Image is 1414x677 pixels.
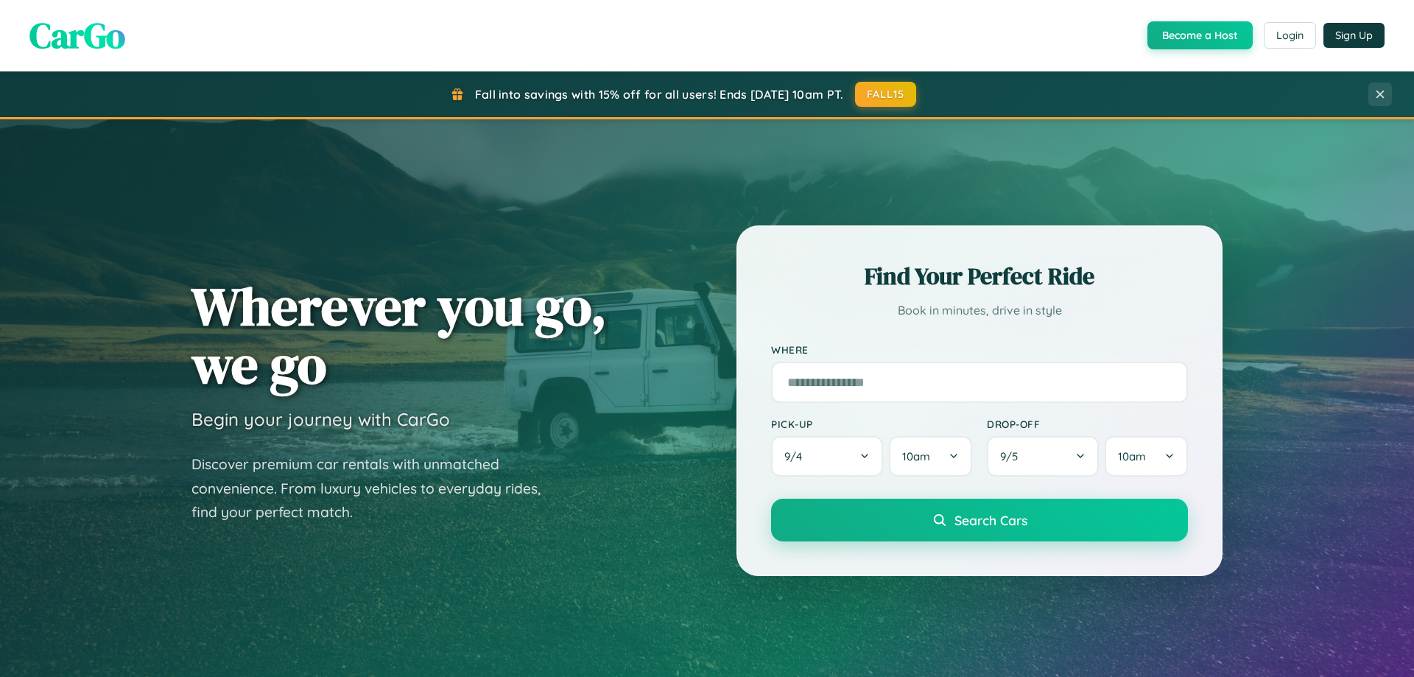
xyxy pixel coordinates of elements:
[29,11,125,60] span: CarGo
[771,418,972,430] label: Pick-up
[855,82,917,107] button: FALL15
[191,277,607,393] h1: Wherever you go, we go
[1264,22,1316,49] button: Login
[475,87,844,102] span: Fall into savings with 15% off for all users! Ends [DATE] 10am PT.
[771,499,1188,541] button: Search Cars
[902,449,930,463] span: 10am
[1147,21,1253,49] button: Become a Host
[771,260,1188,292] h2: Find Your Perfect Ride
[954,512,1027,528] span: Search Cars
[1105,436,1188,477] button: 10am
[889,436,972,477] button: 10am
[1118,449,1146,463] span: 10am
[191,452,560,525] p: Discover premium car rentals with unmatched convenience. From luxury vehicles to everyday rides, ...
[1323,23,1385,48] button: Sign Up
[191,408,450,430] h3: Begin your journey with CarGo
[987,418,1188,430] label: Drop-off
[771,436,883,477] button: 9/4
[784,449,809,463] span: 9 / 4
[987,436,1099,477] button: 9/5
[771,343,1188,356] label: Where
[1000,449,1025,463] span: 9 / 5
[771,300,1188,321] p: Book in minutes, drive in style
